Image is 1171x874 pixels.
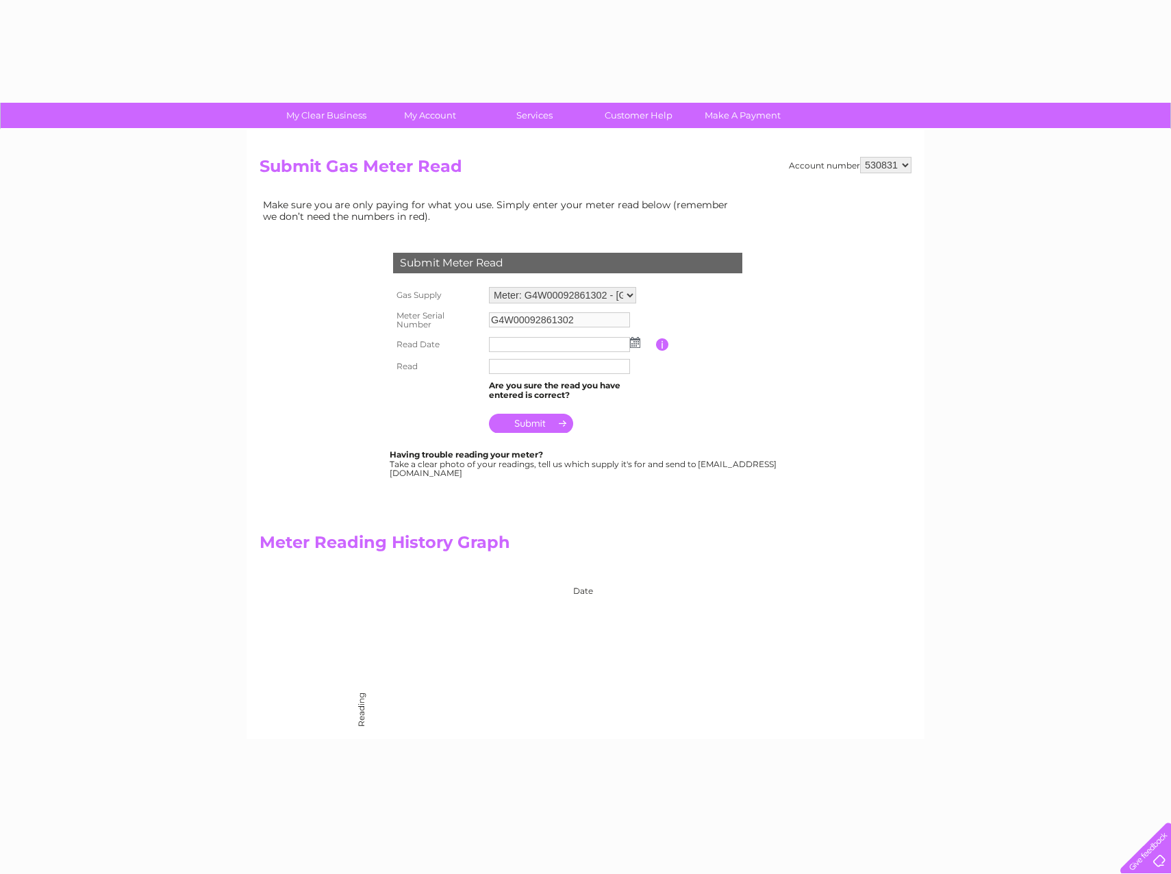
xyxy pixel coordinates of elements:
div: Reading [357,715,366,727]
input: Information [656,338,669,351]
input: Submit [489,414,573,433]
th: Gas Supply [390,284,486,307]
a: Customer Help [582,103,695,128]
div: Date [355,573,739,596]
b: Having trouble reading your meter? [390,449,543,460]
td: Are you sure the read you have entered is correct? [486,377,656,403]
h2: Meter Reading History Graph [260,533,739,559]
h2: Submit Gas Meter Read [260,157,911,183]
th: Read Date [390,334,486,355]
div: Take a clear photo of your readings, tell us which supply it's for and send to [EMAIL_ADDRESS][DO... [390,450,779,478]
a: Make A Payment [686,103,799,128]
th: Meter Serial Number [390,307,486,334]
div: Submit Meter Read [393,253,742,273]
td: Make sure you are only paying for what you use. Simply enter your meter read below (remember we d... [260,196,739,225]
a: My Clear Business [270,103,383,128]
img: ... [630,337,640,348]
a: My Account [374,103,487,128]
a: Services [478,103,591,128]
div: Account number [789,157,911,173]
th: Read [390,355,486,377]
